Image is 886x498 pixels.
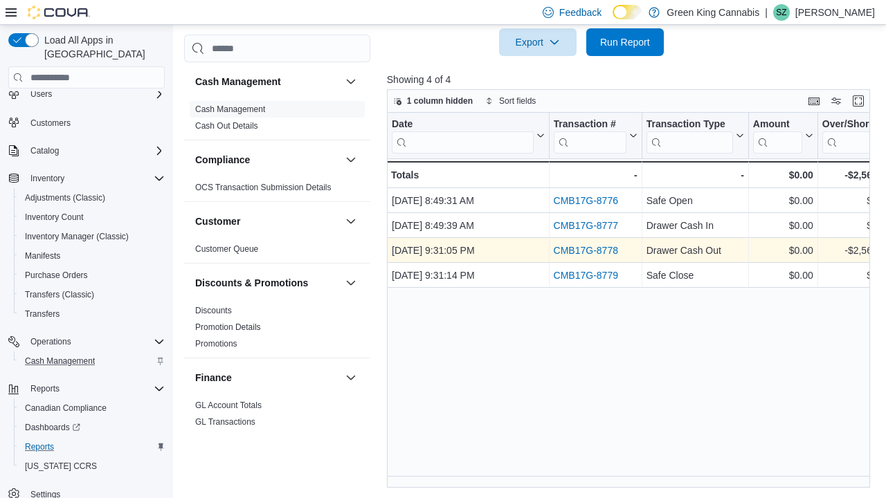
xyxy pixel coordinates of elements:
a: Discounts [195,306,232,315]
span: Cash Management [19,353,165,369]
button: Reports [25,380,65,397]
a: Purchase Orders [19,267,93,284]
button: Discounts & Promotions [343,275,359,291]
span: Inventory [25,170,165,187]
a: Adjustments (Classic) [19,190,111,206]
a: OCS Transaction Submission Details [195,183,332,192]
span: Inventory Manager (Classic) [25,231,129,242]
span: Manifests [25,250,60,261]
a: Inventory Count [19,209,89,225]
button: Cash Management [343,73,359,90]
div: Transaction Type [647,118,733,154]
span: Inventory Count [25,212,84,223]
div: Over/Short [822,118,880,154]
div: $0.00 [753,267,813,284]
a: CMB17G-8779 [553,270,617,281]
button: Export [499,28,577,56]
div: Safe Open [647,192,744,209]
div: $0.00 [753,192,813,209]
a: Transfers (Classic) [19,286,100,303]
a: GL Account Totals [195,400,262,410]
span: Adjustments (Classic) [25,192,105,203]
button: Catalog [3,141,170,160]
button: Sort fields [480,93,541,109]
div: Finance [184,397,370,436]
div: [DATE] 9:31:14 PM [392,267,545,284]
span: Reports [25,380,165,397]
div: Sami Zein [773,4,790,21]
span: Reports [30,383,60,394]
button: Finance [195,371,340,385]
button: Purchase Orders [14,266,170,285]
a: Promotion Details [195,322,261,332]
div: $0.00 [753,217,813,234]
span: Canadian Compliance [19,400,165,416]
div: Drawer Cash In [647,217,744,234]
button: Cash Management [195,75,340,89]
span: Users [25,86,165,102]
button: Discounts & Promotions [195,276,340,290]
span: Load All Apps in [GEOGRAPHIC_DATA] [39,33,165,61]
h3: Finance [195,371,232,385]
div: Transaction # [553,118,626,131]
a: Manifests [19,248,66,264]
button: Customers [3,112,170,132]
a: Canadian Compliance [19,400,112,416]
div: Drawer Cash Out [647,242,744,259]
a: Customers [25,115,76,131]
span: Transfers (Classic) [25,289,94,300]
div: Amount [753,118,802,131]
span: Reports [25,441,54,452]
span: Transfers [25,308,60,320]
h3: Compliance [195,153,250,167]
button: Compliance [195,153,340,167]
button: Operations [3,332,170,351]
a: Dashboards [19,419,86,436]
a: Promotions [195,339,237,349]
span: Inventory Count [19,209,165,225]
div: Discounts & Promotions [184,302,370,358]
button: Inventory [3,169,170,188]
button: Compliance [343,151,359,168]
div: Over/Short [822,118,880,131]
div: Date [392,118,534,131]
button: Amount [753,118,813,154]
a: GL Transactions [195,417,255,427]
div: Transaction # URL [553,118,626,154]
span: Purchase Orders [19,267,165,284]
img: Cova [28,6,90,19]
div: Date [392,118,534,154]
button: Customer [343,213,359,230]
button: Users [25,86,57,102]
div: Compliance [184,179,370,201]
span: Manifests [19,248,165,264]
span: Dashboards [25,422,80,433]
div: Customer [184,241,370,263]
div: $0.00 [753,242,813,259]
span: Sort fields [499,95,536,107]
a: Inventory Manager (Classic) [19,228,134,245]
a: Transfers [19,306,65,322]
span: Operations [30,336,71,347]
div: [DATE] 8:49:39 AM [392,217,545,234]
div: Cash Management [184,101,370,140]
a: Dashboards [14,418,170,437]
span: Washington CCRS [19,458,165,474]
button: Inventory Count [14,207,170,227]
span: SZ [776,4,786,21]
div: Transaction Type [647,118,733,131]
button: Customer [195,214,340,228]
a: [US_STATE] CCRS [19,458,102,474]
button: 1 column hidden [388,93,478,109]
button: Inventory [25,170,70,187]
button: Keyboard shortcuts [806,93,822,109]
span: Feedback [559,6,602,19]
button: Transaction # [553,118,637,154]
div: Amount [753,118,802,154]
a: Customer Queue [195,244,258,254]
div: [DATE] 8:49:31 AM [392,192,545,209]
a: CMB17G-8777 [553,220,617,231]
a: Cash Management [19,353,100,369]
span: 1 column hidden [407,95,473,107]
